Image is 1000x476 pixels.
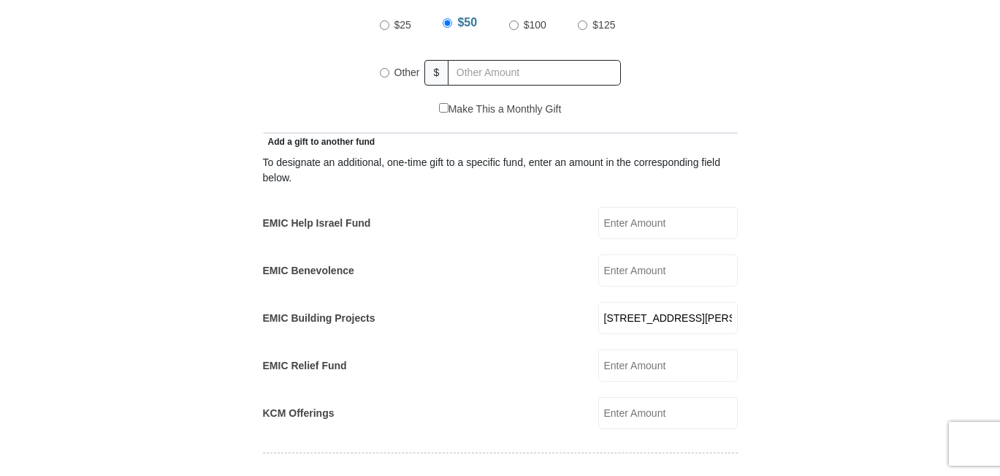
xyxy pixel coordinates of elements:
label: EMIC Help Israel Fund [263,216,371,231]
input: Enter Amount [598,254,738,287]
label: EMIC Relief Fund [263,358,347,374]
span: $125 [592,19,615,31]
input: Enter Amount [598,207,738,239]
input: Other Amount [448,60,620,86]
input: Make This a Monthly Gift [439,103,449,113]
span: $50 [457,16,477,29]
input: Enter Amount [598,350,738,382]
label: Make This a Monthly Gift [439,102,562,117]
label: EMIC Building Projects [263,311,375,326]
span: Add a gift to another fund [263,137,375,147]
span: Other [394,67,420,78]
span: $25 [394,19,411,31]
input: Enter Amount [598,397,738,429]
label: KCM Offerings [263,406,335,421]
span: $100 [524,19,546,31]
label: EMIC Benevolence [263,263,354,279]
input: Enter Amount [598,302,738,334]
span: $ [424,60,449,86]
div: To designate an additional, one-time gift to a specific fund, enter an amount in the correspondin... [263,155,738,186]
